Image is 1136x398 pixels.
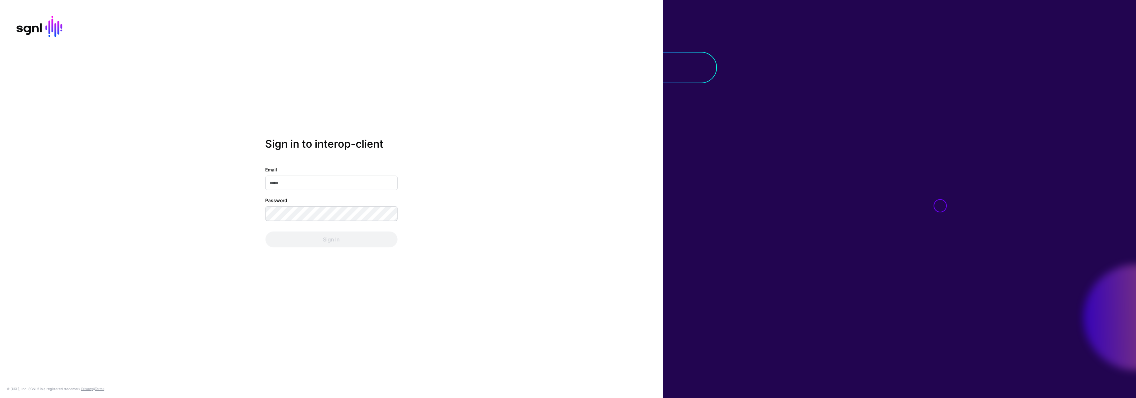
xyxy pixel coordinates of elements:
[265,137,397,150] h2: Sign in to interop-client
[7,386,104,391] div: © [URL], Inc. SGNL® is a registered trademark. &
[81,387,93,391] a: Privacy
[265,197,287,204] label: Password
[265,166,277,173] label: Email
[95,387,104,391] a: Terms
